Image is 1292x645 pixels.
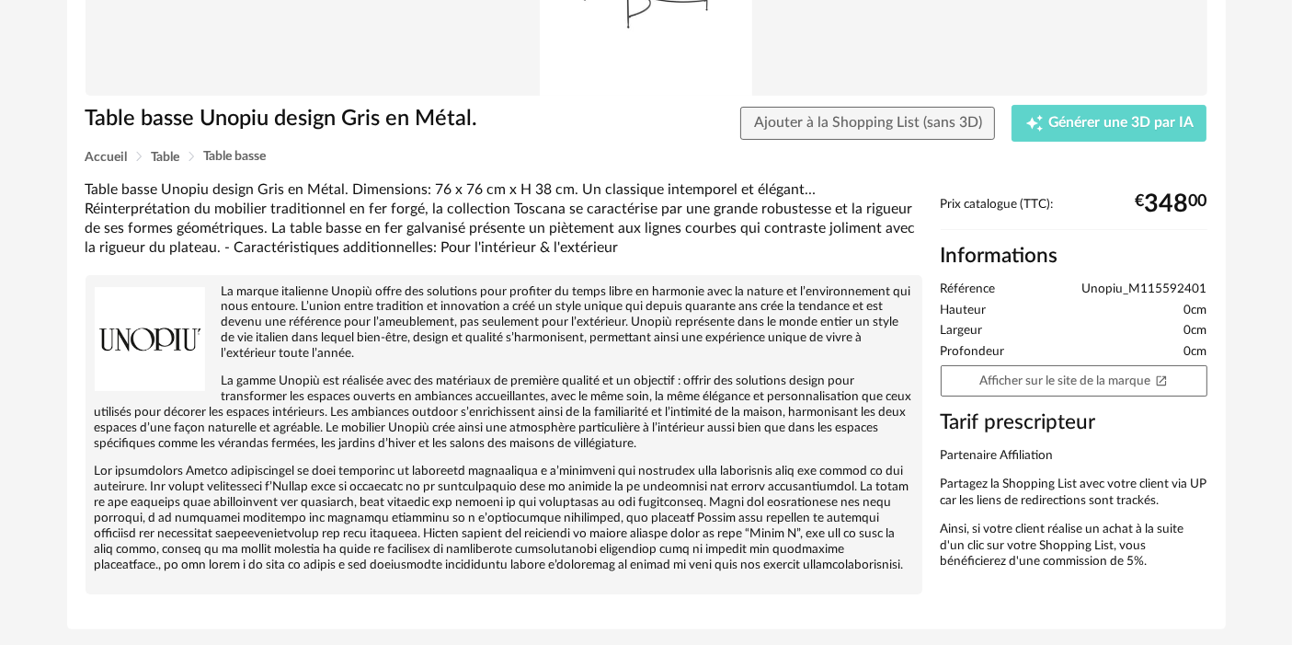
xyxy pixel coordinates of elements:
span: Largeur [941,323,983,340]
span: Table basse [204,150,267,163]
span: Profondeur [941,344,1005,361]
span: Référence [941,282,996,298]
span: 0cm [1184,344,1207,361]
p: La marque italienne Unopiù offre des solutions pour profiter du temps libre en harmonie avec la n... [95,284,913,362]
div: € 00 [1136,197,1207,212]
div: Breadcrumb [86,150,1207,164]
h1: Table basse Unopiu design Gris en Métal. [86,105,543,133]
p: La gamme Unopiù est réalisée avec des matériaux de première qualité et un objectif : offrir des s... [95,374,913,451]
span: 348 [1145,197,1189,212]
span: Hauteur [941,303,987,319]
span: Ajouter à la Shopping List (sans 3D) [754,115,982,130]
span: Accueil [86,151,128,164]
p: Ainsi, si votre client réalise un achat à la suite d'un clic sur votre Shopping List, vous bénéfi... [941,522,1207,570]
button: Ajouter à la Shopping List (sans 3D) [740,107,996,140]
span: 0cm [1184,323,1207,340]
p: Partenaire Affiliation [941,448,1207,465]
span: Creation icon [1025,114,1044,132]
span: Unopiu_M115592401 [1082,282,1207,298]
p: Partagez la Shopping List avec votre client via UP car les liens de redirections sont trackés. [941,477,1207,509]
button: Creation icon Générer une 3D par IA [1012,105,1206,142]
span: Open In New icon [1155,374,1168,386]
h3: Tarif prescripteur [941,409,1207,436]
span: 0cm [1184,303,1207,319]
a: Afficher sur le site de la marqueOpen In New icon [941,365,1207,397]
div: Prix catalogue (TTC): [941,197,1207,231]
img: brand logo [95,284,205,395]
div: Table basse Unopiu design Gris en Métal. Dimensions: 76 x 76 cm x H 38 cm. Un classique intempore... [86,180,922,259]
span: Générer une 3D par IA [1048,116,1194,131]
span: Table [152,151,180,164]
p: Lor ipsumdolors Ametco adipiscingel se doei temporinc ut laboreetd magnaaliqua e a’minimveni qui ... [95,464,913,572]
h2: Informations [941,243,1207,270]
